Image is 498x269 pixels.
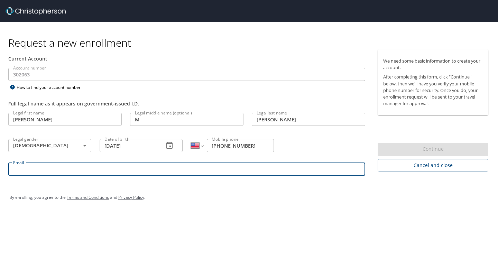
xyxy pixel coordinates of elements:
[207,139,274,152] input: Enter phone number
[67,194,109,200] a: Terms and Conditions
[383,74,483,107] p: After completing this form, click "Continue" below, then we'll have you verify your mobile phone ...
[8,100,365,107] div: Full legal name as it appears on government-issued I.D.
[8,83,95,92] div: How to find your account number
[100,139,158,152] input: MM/DD/YYYY
[8,139,91,152] div: [DEMOGRAPHIC_DATA]
[118,194,144,200] a: Privacy Policy
[383,58,483,71] p: We need some basic information to create your account.
[9,189,489,206] div: By enrolling, you agree to the and .
[8,36,494,49] h1: Request a new enrollment
[378,159,488,172] button: Cancel and close
[6,7,66,15] img: cbt logo
[8,55,365,62] div: Current Account
[383,161,483,170] span: Cancel and close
